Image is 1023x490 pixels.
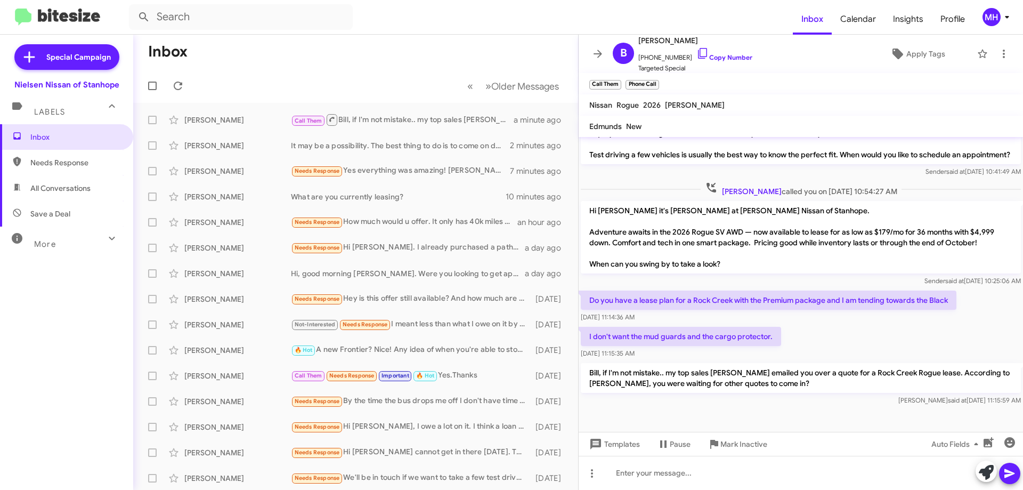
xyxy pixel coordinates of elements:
[461,75,565,97] nav: Page navigation example
[587,435,640,454] span: Templates
[589,100,612,110] span: Nissan
[670,435,691,454] span: Pause
[291,165,510,177] div: Yes everything was amazing! [PERSON_NAME] did an awesome job making sure everything went smooth a...
[616,100,639,110] span: Rogue
[30,183,91,194] span: All Conversations
[924,277,1021,285] span: Sender [DATE] 10:25:06 AM
[184,140,291,151] div: [PERSON_NAME]
[184,319,291,330] div: [PERSON_NAME]
[184,345,291,356] div: [PERSON_NAME]
[291,268,525,279] div: Hi, good morning [PERSON_NAME]. Were you looking to get approved on the Pacifica? If so, which on...
[863,44,972,63] button: Apply Tags
[506,191,570,202] div: 10 minutes ago
[291,216,517,228] div: How much would u offer. It only has 40k miles on it
[184,166,291,176] div: [PERSON_NAME]
[30,157,121,168] span: Needs Response
[291,395,530,407] div: By the time the bus drops me off I don't have time during the week to do anything Still looking a...
[295,347,313,354] span: 🔥 Hot
[514,115,570,125] div: a minute ago
[638,34,752,47] span: [PERSON_NAME]
[184,447,291,458] div: [PERSON_NAME]
[184,268,291,279] div: [PERSON_NAME]
[184,396,291,407] div: [PERSON_NAME]
[884,4,932,35] a: Insights
[295,423,340,430] span: Needs Response
[530,294,570,304] div: [DATE]
[184,422,291,432] div: [PERSON_NAME]
[530,396,570,407] div: [DATE]
[295,449,340,456] span: Needs Response
[14,44,119,70] a: Special Campaign
[720,435,767,454] span: Mark Inactive
[581,201,1021,274] p: Hi [PERSON_NAME] it's [PERSON_NAME] at [PERSON_NAME] Nissan of Stanhope. Adventure awaits in the ...
[129,4,353,30] input: Search
[291,318,530,331] div: I meant less than what I owe on it by 8,000.
[291,140,510,151] div: It may be a possibility. The best thing to do is to come on down, let's us take a look at the Alt...
[638,63,752,74] span: Targeted Special
[948,396,967,404] span: said at
[295,372,322,379] span: Call Them
[696,53,752,61] a: Copy Number
[832,4,884,35] a: Calendar
[581,291,956,310] p: Do you have a lease plan for a Rock Creek with the Premium package and I am tending towards the B...
[291,344,530,356] div: A new Frontier? Nice! Any idea of when you're able to stop in and see a few I have here? Go over ...
[343,321,388,328] span: Needs Response
[665,100,725,110] span: [PERSON_NAME]
[530,422,570,432] div: [DATE]
[626,122,642,131] span: New
[946,167,965,175] span: said at
[461,75,480,97] button: Previous
[923,435,991,454] button: Auto Fields
[295,398,340,405] span: Needs Response
[485,79,491,93] span: »
[510,166,570,176] div: 7 minutes ago
[517,217,570,228] div: an hour ago
[148,43,188,60] h1: Inbox
[530,319,570,330] div: [DATE]
[925,167,1021,175] span: Sender [DATE] 10:41:49 AM
[14,79,119,90] div: Nielsen Nissan of Stanhope
[295,167,340,174] span: Needs Response
[581,313,635,321] span: [DATE] 11:14:36 AM
[898,396,1021,404] span: [PERSON_NAME] [DATE] 11:15:59 AM
[793,4,832,35] a: Inbox
[589,122,622,131] span: Edmunds
[184,217,291,228] div: [PERSON_NAME]
[589,80,621,90] small: Call Them
[184,191,291,202] div: [PERSON_NAME]
[510,140,570,151] div: 2 minutes ago
[983,8,1001,26] div: MH
[701,181,902,197] span: called you on [DATE] 10:54:27 AM
[638,47,752,63] span: [PHONE_NUMBER]
[648,435,699,454] button: Pause
[34,239,56,249] span: More
[291,472,530,484] div: We'll be in touch if we want to take a few test drives. Thanks!
[530,345,570,356] div: [DATE]
[479,75,565,97] button: Next
[184,473,291,484] div: [PERSON_NAME]
[525,243,570,253] div: a day ago
[973,8,1011,26] button: MH
[295,244,340,251] span: Needs Response
[46,52,111,62] span: Special Campaign
[295,117,322,124] span: Call Them
[467,79,473,93] span: «
[184,371,291,381] div: [PERSON_NAME]
[295,321,336,328] span: Not-Interested
[34,107,65,117] span: Labels
[525,268,570,279] div: a day ago
[184,243,291,253] div: [PERSON_NAME]
[530,371,570,381] div: [DATE]
[932,4,973,35] a: Profile
[30,208,70,219] span: Save a Deal
[699,435,776,454] button: Mark Inactive
[416,372,434,379] span: 🔥 Hot
[491,81,559,92] span: Older Messages
[291,369,530,382] div: Yes.Thanks
[931,435,983,454] span: Auto Fields
[295,219,340,226] span: Needs Response
[581,327,781,346] p: I don't want the mud guards and the cargo protector.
